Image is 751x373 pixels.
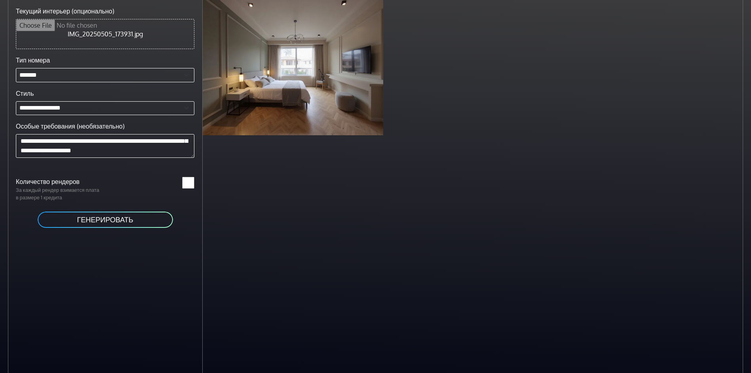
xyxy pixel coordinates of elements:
ya-tr-span: ГЕНЕРИРОВАТЬ [77,215,133,224]
ya-tr-span: Текущий интерьер (опционально) [16,7,114,15]
ya-tr-span: Количество рендеров [16,178,80,186]
ya-tr-span: Стиль [16,89,34,97]
ya-tr-span: За каждый рендер взимается плата в размере 1 кредита [16,187,99,201]
button: ГЕНЕРИРОВАТЬ [37,211,174,229]
ya-tr-span: Особые требования (необязательно) [16,122,125,130]
ya-tr-span: Тип номера [16,56,50,64]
